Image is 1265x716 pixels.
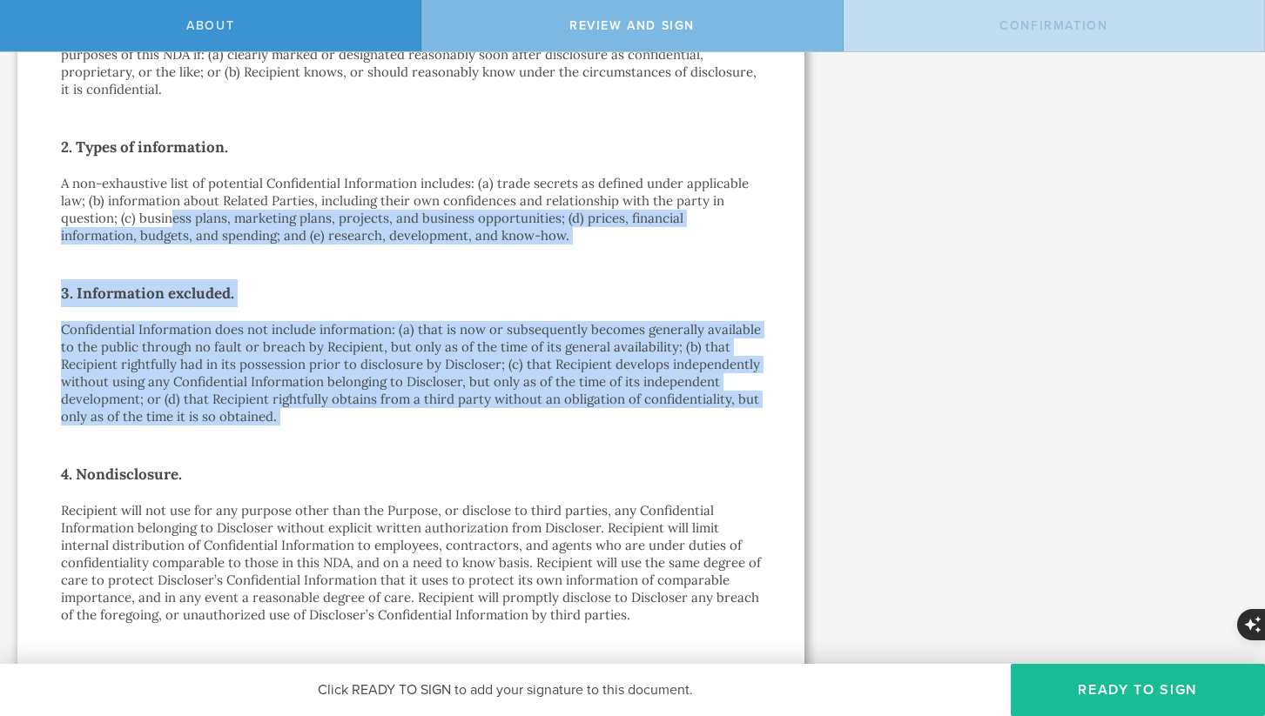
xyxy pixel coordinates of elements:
[61,502,761,624] p: Recipient will not use for any purpose other than the Purpose, or disclose to third parties, any ...
[61,133,761,161] h2: 2. Types of information.
[1178,580,1265,664] iframe: Chat Widget
[186,18,234,33] span: About
[1011,664,1265,716] button: Ready to Sign
[61,659,761,686] h2: 5. Judicial Process.
[999,18,1107,33] span: Confirmation
[61,321,761,425] p: Confidential Information does not include information: (a) that is now or subsequently becomes ge...
[61,279,761,307] h2: 3. Information excluded.
[569,18,695,33] span: Review and sign
[61,460,761,488] h2: 4. Nondisclosure.
[61,175,761,244] p: A non-exhaustive list of potential Confidential Information includes: (a) trade secrets as define...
